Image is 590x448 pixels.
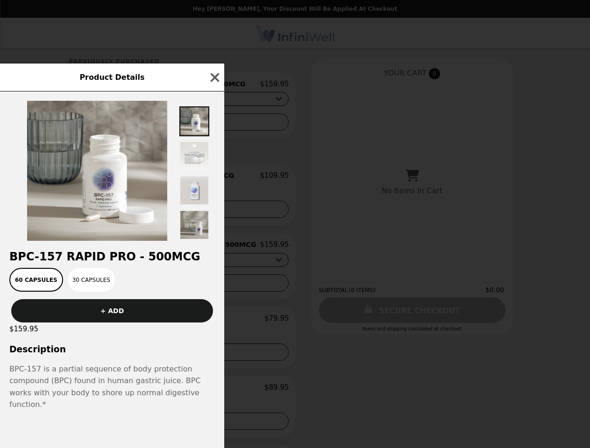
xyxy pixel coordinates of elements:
img: Thumbnail 3 [179,175,209,205]
button: 60 Capsules [9,268,63,292]
img: Thumbnail 1 [179,106,209,136]
img: 60 Capsules [27,101,167,241]
img: Thumbnail 2 [179,141,209,171]
img: Thumbnail 4 [179,210,209,240]
button: 30 Capsules [68,268,115,292]
span: BPC-157 is a partial sequence of body protection compound (BPC) found in human gastric juice. BPC... [9,364,201,409]
span: Product Details [79,73,144,82]
button: + ADD [11,299,213,322]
